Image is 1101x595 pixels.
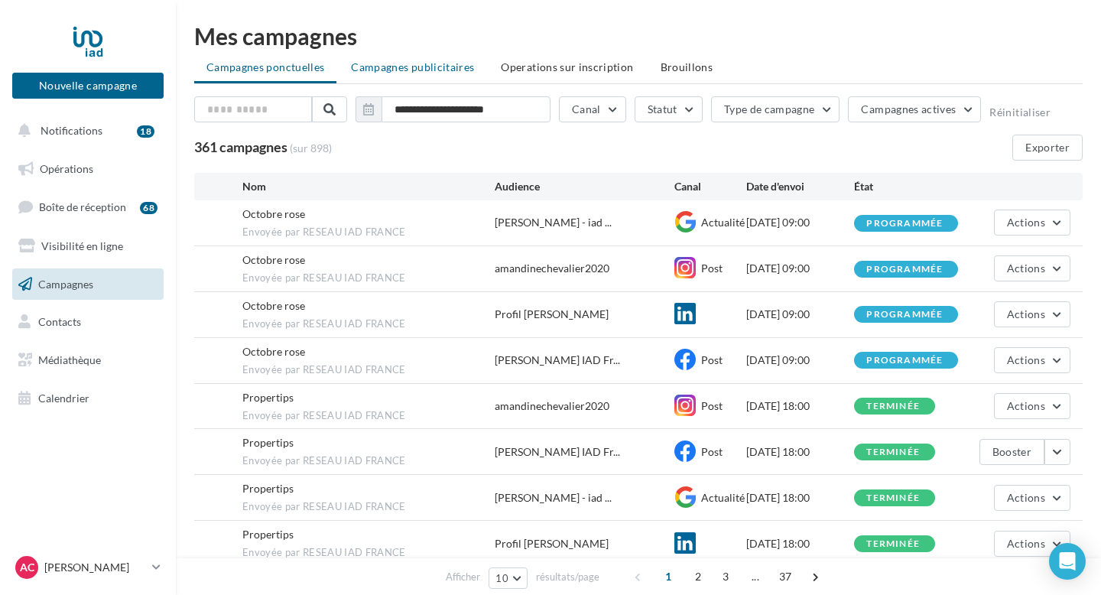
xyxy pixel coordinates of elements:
[9,306,167,338] a: Contacts
[9,153,167,185] a: Opérations
[242,363,495,377] span: Envoyée par RESEAU IAD FRANCE
[701,216,745,229] span: Actualité
[242,226,495,239] span: Envoyée par RESEAU IAD FRANCE
[40,162,93,175] span: Opérations
[861,102,956,115] span: Campagnes actives
[866,402,920,411] div: terminée
[12,553,164,582] a: AC [PERSON_NAME]
[746,215,854,230] div: [DATE] 09:00
[242,299,305,312] span: Octobre rose
[1049,543,1086,580] div: Open Intercom Messenger
[866,265,943,275] div: programmée
[38,392,89,405] span: Calendrier
[746,261,854,276] div: [DATE] 09:00
[701,491,745,504] span: Actualité
[242,207,305,220] span: Octobre rose
[866,539,920,549] div: terminée
[194,24,1083,47] div: Mes campagnes
[9,230,167,262] a: Visibilité en ligne
[351,60,474,73] span: Campagnes publicitaires
[994,347,1070,373] button: Actions
[1007,537,1045,550] span: Actions
[137,125,154,138] div: 18
[242,391,294,404] span: Propertips
[495,353,620,368] span: [PERSON_NAME] IAD Fr...
[38,277,93,290] span: Campagnes
[495,398,609,414] div: amandinechevalier2020
[39,200,126,213] span: Boîte de réception
[773,564,798,589] span: 37
[746,353,854,368] div: [DATE] 09:00
[854,179,962,194] div: État
[495,261,609,276] div: amandinechevalier2020
[848,96,981,122] button: Campagnes actives
[746,398,854,414] div: [DATE] 18:00
[44,560,146,575] p: [PERSON_NAME]
[1007,353,1045,366] span: Actions
[536,570,599,584] span: résultats/page
[746,307,854,322] div: [DATE] 09:00
[501,60,633,73] span: Operations sur inscription
[242,436,294,449] span: Propertips
[242,546,495,560] span: Envoyée par RESEAU IAD FRANCE
[661,60,713,73] span: Brouillons
[495,490,612,506] span: [PERSON_NAME] - iad ...
[994,301,1070,327] button: Actions
[635,96,703,122] button: Statut
[242,271,495,285] span: Envoyée par RESEAU IAD FRANCE
[746,444,854,460] div: [DATE] 18:00
[495,572,508,584] span: 10
[866,493,920,503] div: terminée
[41,239,123,252] span: Visibilité en ligne
[495,536,609,551] div: Profil [PERSON_NAME]
[495,215,612,230] span: [PERSON_NAME] - iad ...
[1007,399,1045,412] span: Actions
[495,444,620,460] span: [PERSON_NAME] IAD Fr...
[994,393,1070,419] button: Actions
[746,490,854,506] div: [DATE] 18:00
[242,500,495,514] span: Envoyée par RESEAU IAD FRANCE
[446,570,480,584] span: Afficher
[495,307,609,322] div: Profil [PERSON_NAME]
[701,353,723,366] span: Post
[1012,135,1083,161] button: Exporter
[559,96,626,122] button: Canal
[994,531,1070,557] button: Actions
[746,179,854,194] div: Date d'envoi
[674,179,746,194] div: Canal
[20,560,34,575] span: AC
[290,141,332,156] span: (sur 898)
[746,536,854,551] div: [DATE] 18:00
[1007,216,1045,229] span: Actions
[701,445,723,458] span: Post
[38,315,81,328] span: Contacts
[9,190,167,223] a: Boîte de réception68
[1007,307,1045,320] span: Actions
[989,106,1051,119] button: Réinitialiser
[656,564,680,589] span: 1
[242,454,495,468] span: Envoyée par RESEAU IAD FRANCE
[743,564,768,589] span: ...
[994,255,1070,281] button: Actions
[9,268,167,301] a: Campagnes
[242,253,305,266] span: Octobre rose
[12,73,164,99] button: Nouvelle campagne
[9,382,167,415] a: Calendrier
[41,124,102,137] span: Notifications
[242,409,495,423] span: Envoyée par RESEAU IAD FRANCE
[489,567,528,589] button: 10
[686,564,710,589] span: 2
[9,344,167,376] a: Médiathèque
[140,202,158,214] div: 68
[38,353,101,366] span: Médiathèque
[242,317,495,331] span: Envoyée par RESEAU IAD FRANCE
[866,447,920,457] div: terminée
[713,564,738,589] span: 3
[866,310,943,320] div: programmée
[495,179,674,194] div: Audience
[994,485,1070,511] button: Actions
[701,262,723,275] span: Post
[979,439,1044,465] button: Booster
[9,115,161,147] button: Notifications 18
[194,138,287,155] span: 361 campagnes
